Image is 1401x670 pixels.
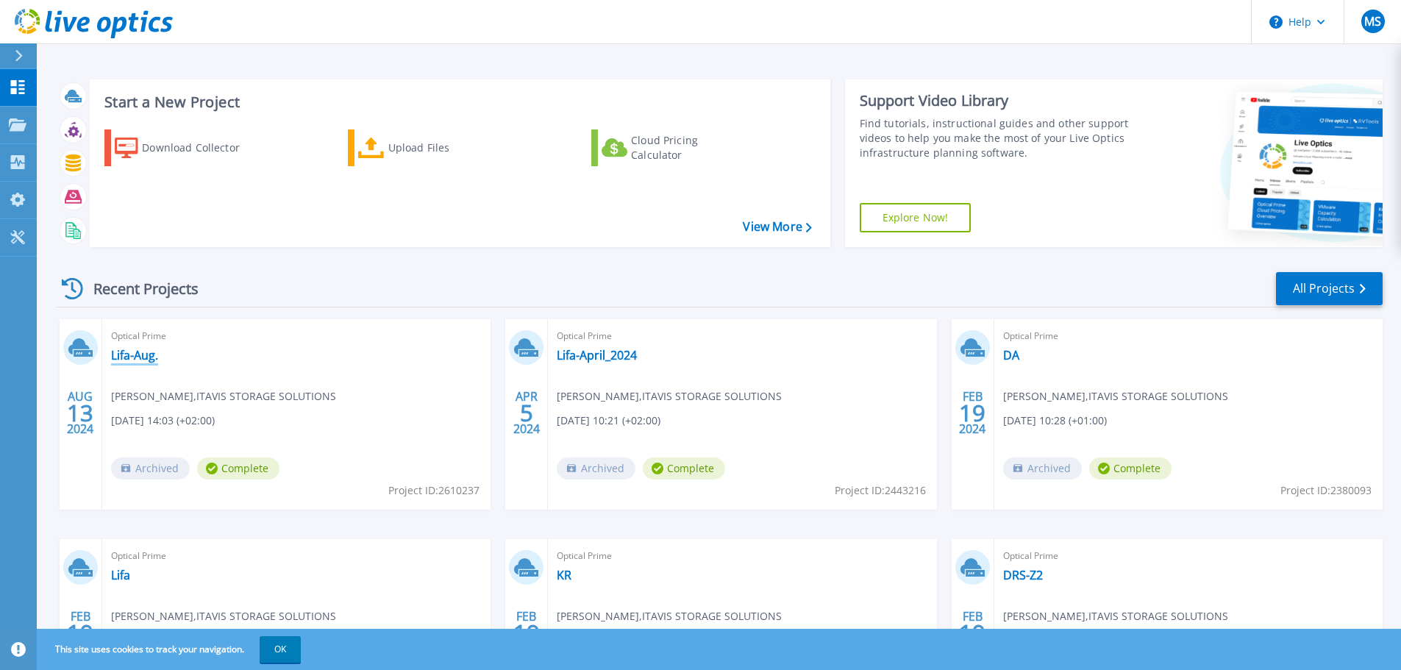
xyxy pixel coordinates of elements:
[67,627,93,639] span: 19
[557,413,660,429] span: [DATE] 10:21 (+02:00)
[591,129,755,166] a: Cloud Pricing Calculator
[142,133,260,163] div: Download Collector
[111,457,190,480] span: Archived
[111,548,482,564] span: Optical Prime
[557,568,571,582] a: KR
[388,133,506,163] div: Upload Files
[557,328,927,344] span: Optical Prime
[631,133,749,163] div: Cloud Pricing Calculator
[557,348,637,363] a: Lifa-April_2024
[557,457,635,480] span: Archived
[557,608,782,624] span: [PERSON_NAME] , ITAVIS STORAGE SOLUTIONS
[1089,457,1172,480] span: Complete
[111,348,158,363] a: Lifa-Aug.
[67,407,93,419] span: 13
[388,482,480,499] span: Project ID: 2610237
[40,636,301,663] span: This site uses cookies to track your navigation.
[1280,482,1372,499] span: Project ID: 2380093
[111,568,130,582] a: Lifa
[513,627,540,639] span: 19
[513,386,541,440] div: APR 2024
[860,203,972,232] a: Explore Now!
[860,116,1134,160] div: Find tutorials, instructional guides and other support videos to help you make the most of your L...
[557,548,927,564] span: Optical Prime
[1003,568,1043,582] a: DRS-Z2
[1003,328,1374,344] span: Optical Prime
[743,220,811,234] a: View More
[57,271,218,307] div: Recent Projects
[513,606,541,660] div: FEB 2024
[958,606,986,660] div: FEB 2024
[643,457,725,480] span: Complete
[1003,548,1374,564] span: Optical Prime
[1003,457,1082,480] span: Archived
[1003,388,1228,405] span: [PERSON_NAME] , ITAVIS STORAGE SOLUTIONS
[66,606,94,660] div: FEB 2024
[348,129,512,166] a: Upload Files
[959,627,985,639] span: 19
[111,388,336,405] span: [PERSON_NAME] , ITAVIS STORAGE SOLUTIONS
[1276,272,1383,305] a: All Projects
[1364,15,1381,27] span: MS
[959,407,985,419] span: 19
[104,94,811,110] h3: Start a New Project
[111,413,215,429] span: [DATE] 14:03 (+02:00)
[860,91,1134,110] div: Support Video Library
[520,407,533,419] span: 5
[835,482,926,499] span: Project ID: 2443216
[260,636,301,663] button: OK
[1003,348,1019,363] a: DA
[197,457,279,480] span: Complete
[1003,608,1228,624] span: [PERSON_NAME] , ITAVIS STORAGE SOLUTIONS
[111,328,482,344] span: Optical Prime
[958,386,986,440] div: FEB 2024
[66,386,94,440] div: AUG 2024
[111,608,336,624] span: [PERSON_NAME] , ITAVIS STORAGE SOLUTIONS
[104,129,268,166] a: Download Collector
[1003,413,1107,429] span: [DATE] 10:28 (+01:00)
[557,388,782,405] span: [PERSON_NAME] , ITAVIS STORAGE SOLUTIONS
